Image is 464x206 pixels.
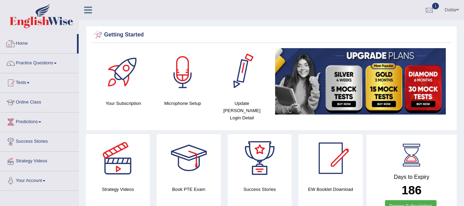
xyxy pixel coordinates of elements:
[374,174,449,180] h4: Days to Expiry
[0,152,79,169] a: Strategy Videos
[401,183,421,197] b: 186
[0,34,77,51] a: Home
[432,3,439,9] span: 1
[0,73,79,90] a: Tests
[298,186,362,193] h4: EW Booklet Download
[94,30,449,40] div: Getting Started
[216,100,268,121] h4: Update [PERSON_NAME] Login Detail
[0,112,79,130] a: Predictions
[0,54,79,71] a: Practice Questions
[275,48,446,115] img: small5.jpg
[157,100,209,107] h4: Microphone Setup
[86,186,150,193] h4: Strategy Videos
[0,132,79,149] a: Success Stories
[157,186,220,193] h4: Book PTE Exam
[0,93,79,110] a: Online Class
[228,186,292,193] h4: Success Stories
[0,171,79,188] a: Your Account
[97,100,150,107] h4: Your Subscription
